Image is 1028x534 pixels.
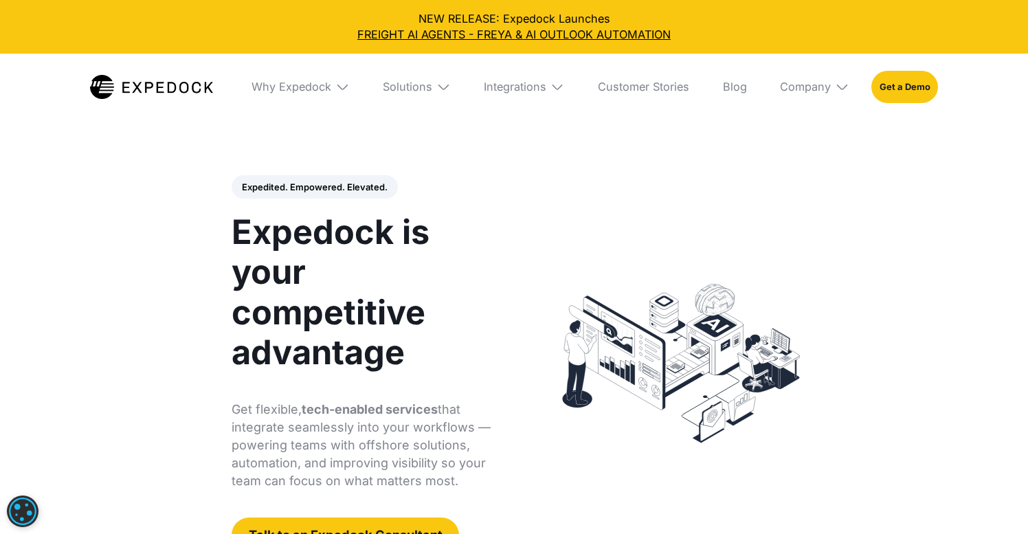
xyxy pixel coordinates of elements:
[232,212,499,373] h1: Expedock is your competitive advantage
[780,80,831,93] div: Company
[587,54,700,120] a: Customer Stories
[959,468,1028,534] iframe: Chat Widget
[871,71,938,103] a: Get a Demo
[473,54,576,120] div: Integrations
[241,54,361,120] div: Why Expedock
[769,54,860,120] div: Company
[712,54,758,120] a: Blog
[11,11,1017,42] div: NEW RELEASE: Expedock Launches
[372,54,462,120] div: Solutions
[302,402,438,416] strong: tech-enabled services
[383,80,432,93] div: Solutions
[484,80,546,93] div: Integrations
[252,80,331,93] div: Why Expedock
[232,401,499,490] p: Get flexible, that integrate seamlessly into your workflows — powering teams with offshore soluti...
[11,27,1017,43] a: FREIGHT AI AGENTS - FREYA & AI OUTLOOK AUTOMATION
